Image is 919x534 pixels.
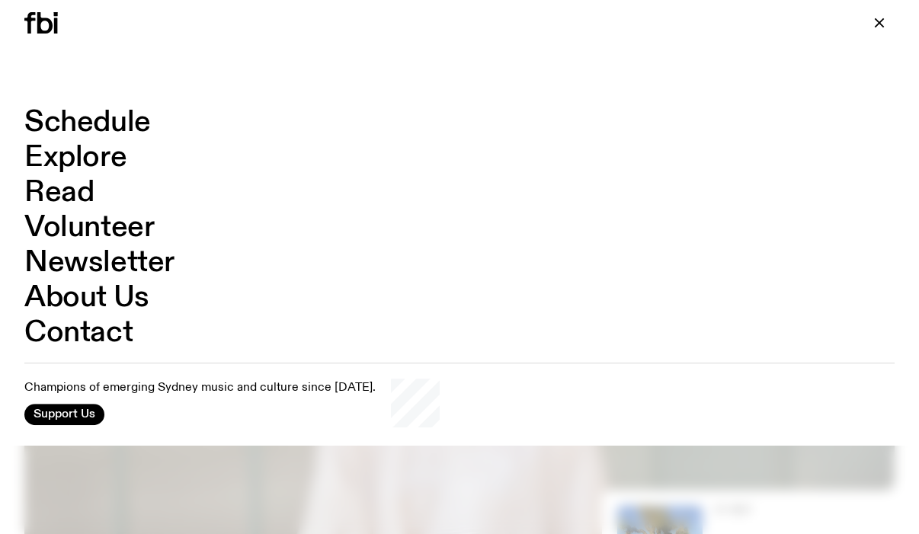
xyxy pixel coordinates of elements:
a: Schedule [24,108,151,137]
p: Champions of emerging Sydney music and culture since [DATE]. [24,382,376,396]
a: Read [24,178,94,207]
a: Explore [24,143,126,172]
a: About Us [24,283,149,312]
a: Contact [24,318,133,347]
a: Volunteer [24,213,154,242]
button: Support Us [24,404,104,425]
span: Support Us [34,408,95,421]
a: Newsletter [24,248,175,277]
